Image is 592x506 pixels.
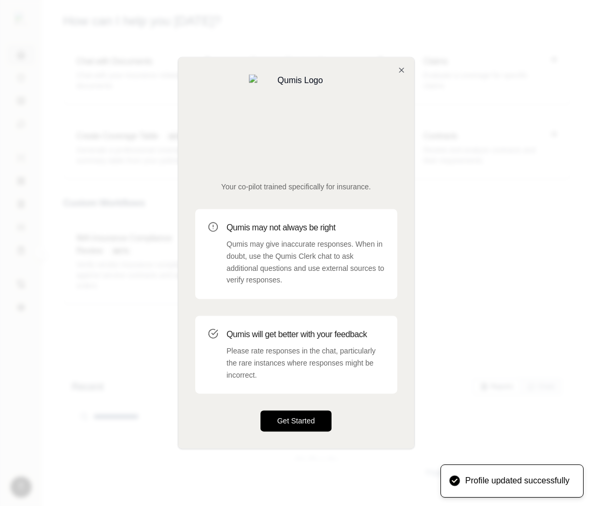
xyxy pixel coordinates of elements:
[195,181,397,192] p: Your co-pilot trained specifically for insurance.
[465,475,569,487] div: Profile updated successfully
[260,411,332,432] button: Get Started
[227,238,385,286] p: Qumis may give inaccurate responses. When in doubt, use the Qumis Clerk chat to ask additional qu...
[227,345,385,381] p: Please rate responses in the chat, particularly the rare instances where responses might be incor...
[249,74,344,169] img: Qumis Logo
[227,328,385,341] h3: Qumis will get better with your feedback
[227,221,385,234] h3: Qumis may not always be right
